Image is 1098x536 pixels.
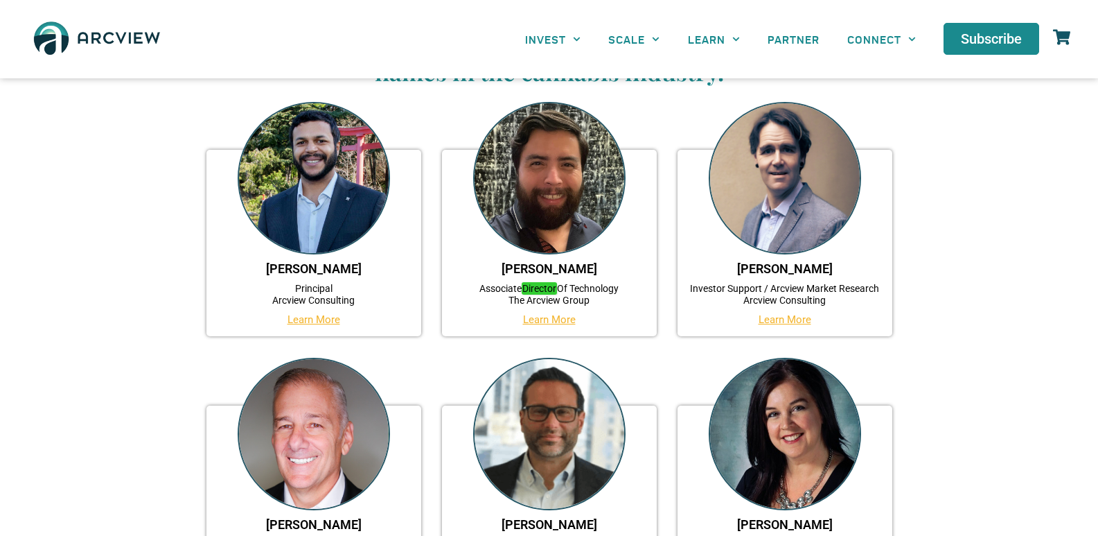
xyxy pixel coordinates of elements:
a: Learn More [759,313,811,326]
img: The Arcview Group [28,14,166,64]
a: PARTNER [754,24,833,55]
a: Subscribe [944,23,1039,55]
a: [PERSON_NAME] [266,517,362,532]
a: [PERSON_NAME] [266,261,362,276]
a: Investor Support / Arcview Market ResearchArcview Consulting [690,283,879,306]
a: INVEST [511,24,594,55]
a: CONNECT [833,24,930,55]
nav: Menu [511,24,930,55]
a: Learn More [287,313,340,326]
a: SCALE [594,24,673,55]
h3: Arcview is led by some of the most respected names in the cannabis industry. [279,24,820,87]
a: [PERSON_NAME] [737,261,833,276]
a: LEARN [674,24,754,55]
a: [PERSON_NAME] [737,517,833,532]
em: Director [522,282,557,295]
a: PrincipalArcview Consulting [272,283,355,306]
a: [PERSON_NAME] [502,261,597,276]
a: AssociateDirectorOf TechnologyThe Arcview Group [479,282,619,306]
span: Subscribe [961,32,1022,46]
a: [PERSON_NAME] [502,517,597,532]
a: Learn More [523,313,576,326]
